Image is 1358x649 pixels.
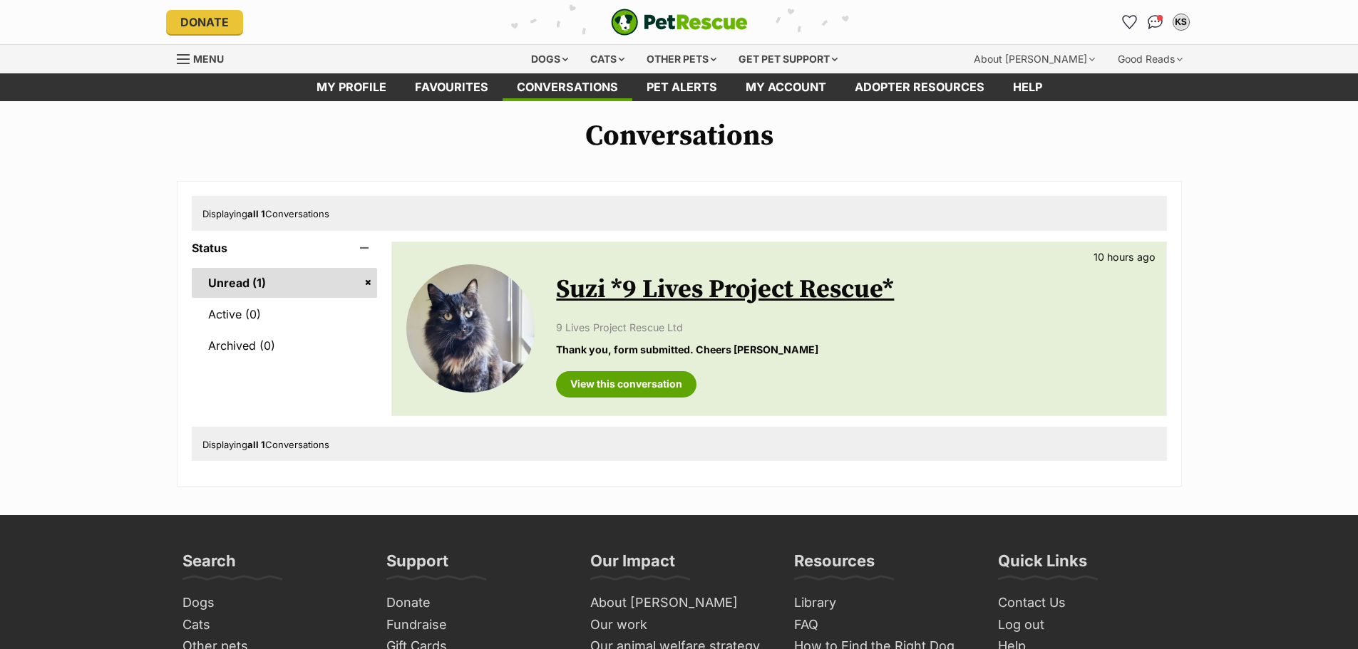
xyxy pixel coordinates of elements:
img: chat-41dd97257d64d25036548639549fe6c8038ab92f7586957e7f3b1b290dea8141.svg [1148,15,1163,29]
a: Favourites [1118,11,1141,33]
a: Conversations [1144,11,1167,33]
a: My account [731,73,840,101]
a: Donate [381,592,570,614]
a: Adopter resources [840,73,999,101]
div: Good Reads [1108,45,1193,73]
p: 9 Lives Project Rescue Ltd [556,320,1151,335]
a: Log out [992,614,1182,636]
a: Suzi *9 Lives Project Rescue* [556,274,894,306]
a: Active (0) [192,299,378,329]
img: Suzi *9 Lives Project Rescue* [406,264,535,393]
div: Other pets [637,45,726,73]
a: View this conversation [556,371,696,397]
button: My account [1170,11,1193,33]
a: Library [788,592,978,614]
p: 10 hours ago [1094,249,1156,264]
div: Cats [580,45,634,73]
span: Displaying Conversations [202,208,329,219]
a: Fundraise [381,614,570,636]
a: PetRescue [611,9,748,36]
div: About [PERSON_NAME] [964,45,1105,73]
a: Pet alerts [632,73,731,101]
header: Status [192,242,378,254]
span: Menu [193,53,224,65]
strong: all 1 [247,439,265,450]
ul: Account quick links [1118,11,1193,33]
h3: Resources [794,551,875,579]
a: About [PERSON_NAME] [585,592,774,614]
a: Menu [177,45,234,71]
a: Donate [166,10,243,34]
a: Favourites [401,73,503,101]
div: Dogs [521,45,578,73]
p: Thank you, form submitted. Cheers [PERSON_NAME] [556,342,1151,357]
a: Cats [177,614,366,636]
h3: Our Impact [590,551,675,579]
h3: Support [386,551,448,579]
div: KS [1174,15,1188,29]
a: Help [999,73,1056,101]
a: Unread (1) [192,268,378,298]
h3: Search [182,551,236,579]
a: Contact Us [992,592,1182,614]
a: My profile [302,73,401,101]
div: Get pet support [729,45,848,73]
a: Our work [585,614,774,636]
strong: all 1 [247,208,265,219]
span: Displaying Conversations [202,439,329,450]
a: Dogs [177,592,366,614]
a: Archived (0) [192,331,378,360]
a: conversations [503,73,632,101]
img: logo-e224e6f780fb5917bec1dbf3a21bbac754714ae5b6737aabdf751b685950b380.svg [611,9,748,36]
h3: Quick Links [998,551,1087,579]
a: FAQ [788,614,978,636]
